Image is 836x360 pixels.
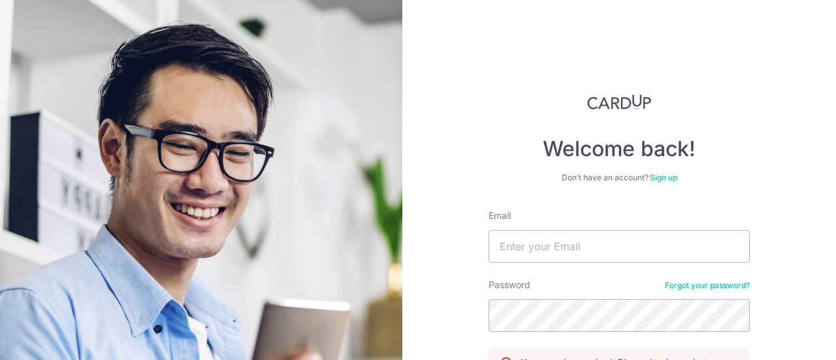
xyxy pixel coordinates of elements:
[665,280,750,291] a: Forgot your password?
[489,209,511,222] label: Email
[650,172,677,182] a: Sign up
[489,230,750,263] input: Enter your Email
[489,172,750,183] div: Don’t have an account?
[489,136,750,162] h4: Welcome back!
[489,278,530,291] label: Password
[587,94,651,110] img: CardUp Logo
